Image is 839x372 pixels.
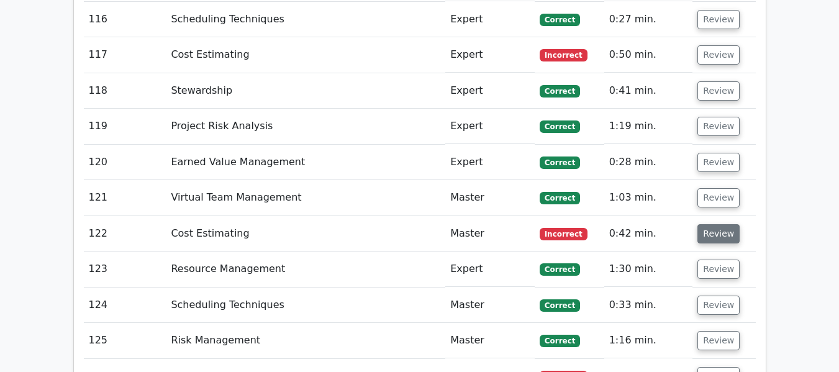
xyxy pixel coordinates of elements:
[604,216,693,252] td: 0:42 min.
[540,14,580,26] span: Correct
[604,2,693,37] td: 0:27 min.
[697,45,740,65] button: Review
[540,299,580,312] span: Correct
[540,85,580,98] span: Correct
[604,252,693,287] td: 1:30 min.
[445,73,535,109] td: Expert
[166,252,445,287] td: Resource Management
[540,192,580,204] span: Correct
[540,120,580,133] span: Correct
[166,288,445,323] td: Scheduling Techniques
[445,2,535,37] td: Expert
[540,335,580,347] span: Correct
[697,224,740,243] button: Review
[604,73,693,109] td: 0:41 min.
[166,109,445,144] td: Project Risk Analysis
[84,323,166,358] td: 125
[604,37,693,73] td: 0:50 min.
[445,109,535,144] td: Expert
[604,323,693,358] td: 1:16 min.
[540,49,587,61] span: Incorrect
[697,81,740,101] button: Review
[84,252,166,287] td: 123
[445,145,535,180] td: Expert
[166,2,445,37] td: Scheduling Techniques
[445,216,535,252] td: Master
[166,145,445,180] td: Earned Value Management
[84,2,166,37] td: 116
[84,180,166,215] td: 121
[697,331,740,350] button: Review
[84,216,166,252] td: 122
[604,109,693,144] td: 1:19 min.
[697,296,740,315] button: Review
[166,73,445,109] td: Stewardship
[540,263,580,276] span: Correct
[84,73,166,109] td: 118
[166,323,445,358] td: Risk Management
[604,145,693,180] td: 0:28 min.
[540,157,580,169] span: Correct
[604,180,693,215] td: 1:03 min.
[84,288,166,323] td: 124
[445,252,535,287] td: Expert
[540,228,587,240] span: Incorrect
[84,145,166,180] td: 120
[445,288,535,323] td: Master
[84,109,166,144] td: 119
[166,216,445,252] td: Cost Estimating
[697,260,740,279] button: Review
[604,288,693,323] td: 0:33 min.
[166,37,445,73] td: Cost Estimating
[697,117,740,136] button: Review
[166,180,445,215] td: Virtual Team Management
[697,10,740,29] button: Review
[445,180,535,215] td: Master
[445,37,535,73] td: Expert
[697,153,740,172] button: Review
[697,188,740,207] button: Review
[84,37,166,73] td: 117
[445,323,535,358] td: Master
